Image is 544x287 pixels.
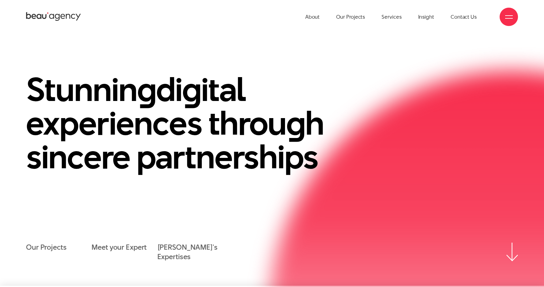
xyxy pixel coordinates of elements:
[26,73,349,173] h1: Stunnin di ital experiences throu h sincere partnerships
[92,243,147,252] a: Meet your Expert
[286,100,305,146] en: g
[182,66,201,112] en: g
[137,66,156,112] en: g
[157,243,223,262] a: [PERSON_NAME]'s Expertises
[26,243,67,252] a: Our Projects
